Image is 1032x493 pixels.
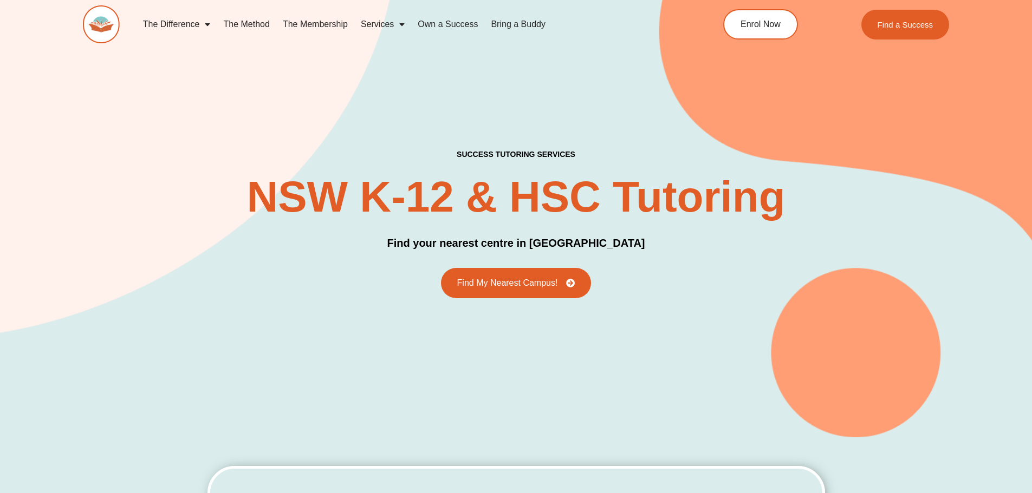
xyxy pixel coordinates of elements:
h3: Find your nearest centre in [GEOGRAPHIC_DATA] [387,235,645,252]
h4: success tutoring Services [457,150,575,159]
span: Find a Success [878,21,933,29]
a: Find a Success [861,10,950,40]
a: The Membership [276,12,354,37]
a: Services [354,12,411,37]
a: Bring a Buddy [484,12,552,37]
a: The Method [217,12,276,37]
a: The Difference [137,12,217,37]
nav: Menu [137,12,674,37]
h2: NSW K-12 & HSC Tutoring [246,175,785,219]
a: Own a Success [411,12,484,37]
a: Enrol Now [723,9,798,40]
span: Enrol Now [741,20,781,29]
a: Find My Nearest Campus! [441,268,592,298]
span: Find My Nearest Campus! [457,279,558,287]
